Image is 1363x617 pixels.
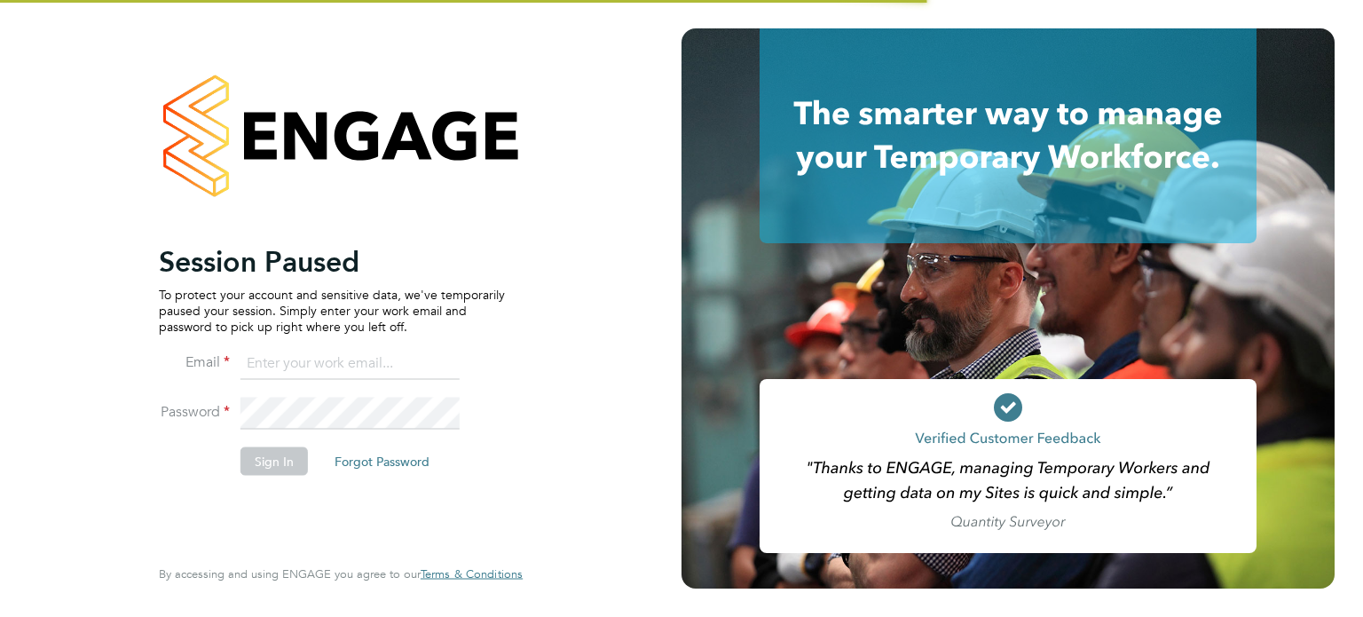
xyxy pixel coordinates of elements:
[421,566,523,581] span: Terms & Conditions
[320,447,444,475] button: Forgot Password
[159,243,505,279] h2: Session Paused
[159,352,230,371] label: Email
[240,447,308,475] button: Sign In
[159,566,523,581] span: By accessing and using ENGAGE you agree to our
[240,348,460,380] input: Enter your work email...
[159,286,505,335] p: To protect your account and sensitive data, we've temporarily paused your session. Simply enter y...
[159,402,230,421] label: Password
[421,567,523,581] a: Terms & Conditions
